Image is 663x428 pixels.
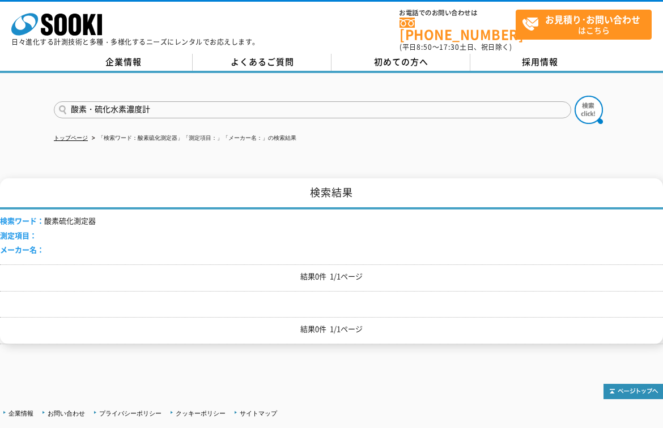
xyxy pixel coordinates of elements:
[90,132,296,144] li: 「検索ワード：酸素硫化測定器」「測定項目：」「メーカー名：」の検索結果
[416,42,432,52] span: 8:50
[399,10,516,16] span: お電話でのお問い合わせは
[193,54,331,71] a: よくあるご質問
[54,135,88,141] a: トップページ
[8,410,33,417] a: 企業情報
[603,384,663,399] img: トップページへ
[439,42,460,52] span: 17:30
[176,410,226,417] a: クッキーポリシー
[11,38,260,45] p: 日々進化する計測技術と多種・多様化するニーズにレンタルでお応えします。
[470,54,609,71] a: 採用情報
[522,10,651,38] span: はこちら
[99,410,161,417] a: プライバシーポリシー
[575,96,603,124] img: btn_search.png
[516,10,652,40] a: お見積り･お問い合わせはこちら
[399,18,516,41] a: [PHONE_NUMBER]
[374,55,428,68] span: 初めての方へ
[54,54,193,71] a: 企業情報
[399,42,512,52] span: (平日 ～ 土日、祝日除く)
[48,410,85,417] a: お問い合わせ
[545,12,640,26] strong: お見積り･お問い合わせ
[331,54,470,71] a: 初めての方へ
[54,101,571,118] input: 商品名、型式、NETIS番号を入力してください
[240,410,277,417] a: サイトマップ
